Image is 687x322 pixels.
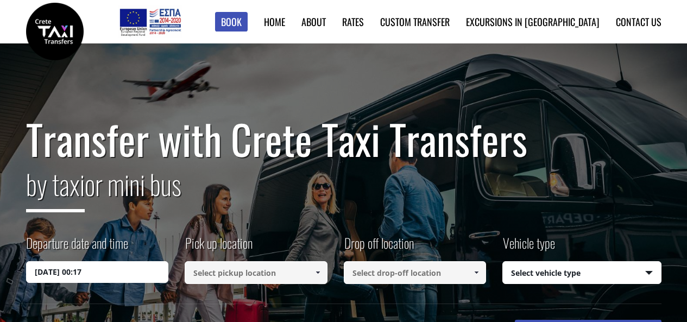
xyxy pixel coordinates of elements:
span: Select vehicle type [503,262,661,285]
a: Custom Transfer [380,15,450,29]
label: Departure date and time [26,233,128,261]
a: Show All Items [308,261,326,284]
img: Crete Taxi Transfers | Safe Taxi Transfer Services from to Heraklion Airport, Chania Airport, Ret... [26,3,84,60]
a: Excursions in [GEOGRAPHIC_DATA] [466,15,600,29]
span: by taxi [26,163,85,212]
a: Show All Items [468,261,486,284]
h1: Transfer with Crete Taxi Transfers [26,116,661,162]
h2: or mini bus [26,162,661,220]
a: Home [264,15,285,29]
label: Vehicle type [502,233,555,261]
img: e-bannersEUERDF180X90.jpg [118,5,182,38]
a: Rates [342,15,364,29]
a: Contact us [616,15,661,29]
a: About [301,15,326,29]
input: Select pickup location [185,261,327,284]
label: Pick up location [185,233,253,261]
a: Crete Taxi Transfers | Safe Taxi Transfer Services from to Heraklion Airport, Chania Airport, Ret... [26,24,84,36]
input: Select drop-off location [344,261,487,284]
a: Book [215,12,248,32]
label: Drop off location [344,233,414,261]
